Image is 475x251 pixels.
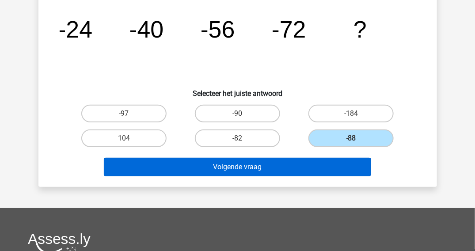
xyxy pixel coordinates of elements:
label: -90 [195,105,280,122]
tspan: -24 [58,16,92,42]
button: Volgende vraag [104,158,371,176]
label: -184 [308,105,394,122]
tspan: -72 [272,16,306,42]
h6: Selecteer het juiste antwoord [53,82,423,98]
tspan: ? [353,16,367,42]
label: -97 [81,105,167,122]
label: 104 [81,129,167,147]
tspan: -40 [129,16,163,42]
tspan: -56 [200,16,235,42]
label: -82 [195,129,280,147]
label: -88 [308,129,394,147]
